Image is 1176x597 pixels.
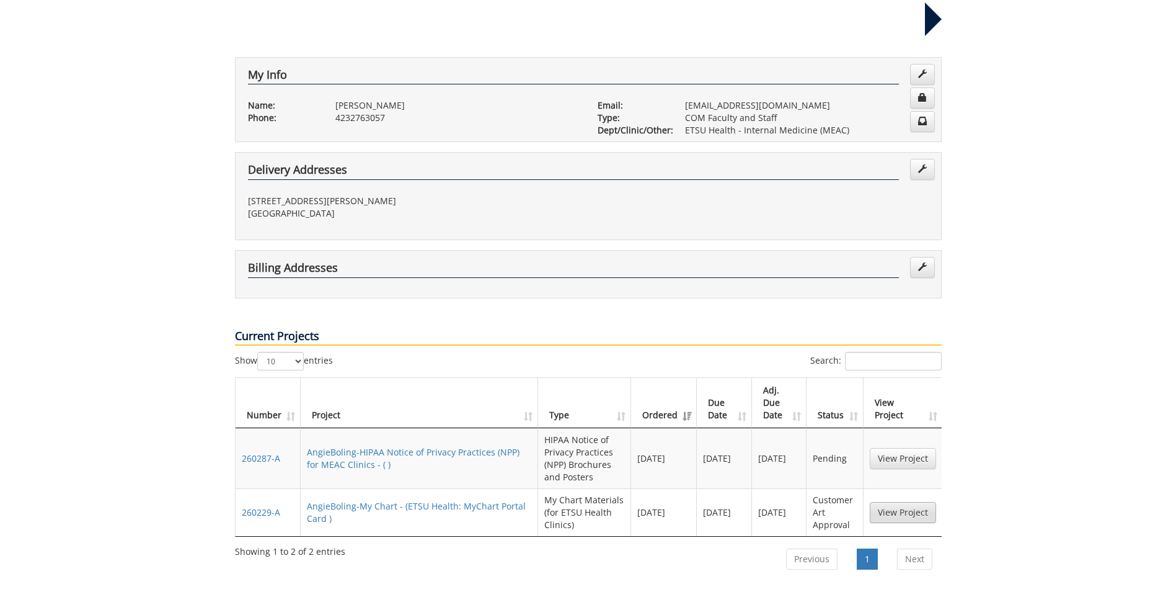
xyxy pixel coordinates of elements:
[910,88,935,109] a: Change Password
[242,452,280,464] a: 260287-A
[697,378,752,428] th: Due Date: activate to sort column ascending
[897,549,932,570] a: Next
[598,99,666,112] p: Email:
[631,428,697,488] td: [DATE]
[786,549,838,570] a: Previous
[845,352,942,370] input: Search:
[598,112,666,124] p: Type:
[752,428,807,488] td: [DATE]
[307,500,526,524] a: AngieBoling-My Chart - (ETSU Health: MyChart Portal Card )
[910,64,935,85] a: Edit Info
[538,378,631,428] th: Type: activate to sort column ascending
[335,99,579,112] p: [PERSON_NAME]
[910,257,935,278] a: Edit Addresses
[807,428,863,488] td: Pending
[248,112,317,124] p: Phone:
[697,428,752,488] td: [DATE]
[857,549,878,570] a: 1
[697,488,752,536] td: [DATE]
[910,159,935,180] a: Edit Addresses
[301,378,538,428] th: Project: activate to sort column ascending
[807,488,863,536] td: Customer Art Approval
[257,352,304,370] select: Showentries
[248,207,579,220] p: [GEOGRAPHIC_DATA]
[242,506,280,518] a: 260229-A
[248,262,899,278] h4: Billing Addresses
[631,378,697,428] th: Ordered: activate to sort column ascending
[870,448,936,469] a: View Project
[807,378,863,428] th: Status: activate to sort column ascending
[235,541,345,558] div: Showing 1 to 2 of 2 entries
[307,446,519,470] a: AngieBoling-HIPAA Notice of Privacy Practices (NPP) for MEAC Clinics - ( )
[870,502,936,523] a: View Project
[598,124,666,137] p: Dept/Clinic/Other:
[685,124,929,137] p: ETSU Health - Internal Medicine (MEAC)
[248,164,899,180] h4: Delivery Addresses
[752,488,807,536] td: [DATE]
[235,352,333,370] label: Show entries
[538,428,631,488] td: HIPAA Notice of Privacy Practices (NPP) Brochures and Posters
[236,378,301,428] th: Number: activate to sort column ascending
[538,488,631,536] td: My Chart Materials (for ETSU Health Clinics)
[910,111,935,132] a: Change Communication Preferences
[752,378,807,428] th: Adj. Due Date: activate to sort column ascending
[685,99,929,112] p: [EMAIL_ADDRESS][DOMAIN_NAME]
[685,112,929,124] p: COM Faculty and Staff
[864,378,942,428] th: View Project: activate to sort column ascending
[335,112,579,124] p: 4232763057
[248,195,579,207] p: [STREET_ADDRESS][PERSON_NAME]
[235,328,942,346] p: Current Projects
[810,352,942,370] label: Search:
[631,488,697,536] td: [DATE]
[248,69,899,85] h4: My Info
[248,99,317,112] p: Name:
